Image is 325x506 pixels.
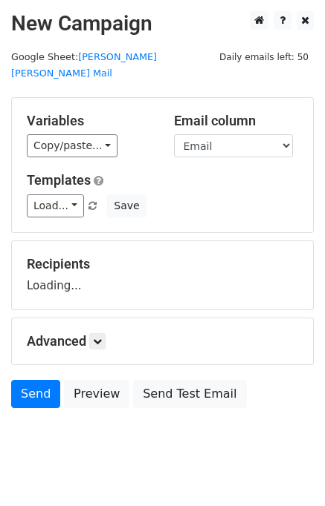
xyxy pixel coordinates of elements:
[27,194,84,217] a: Load...
[64,380,129,408] a: Preview
[27,134,118,157] a: Copy/paste...
[11,51,157,79] small: Google Sheet:
[174,113,299,129] h5: Email column
[11,11,314,36] h2: New Campaign
[133,380,246,408] a: Send Test Email
[27,172,91,188] a: Templates
[107,194,146,217] button: Save
[27,256,298,272] h5: Recipients
[11,380,60,408] a: Send
[214,51,314,62] a: Daily emails left: 50
[11,51,157,79] a: [PERSON_NAME] [PERSON_NAME] Mail
[27,256,298,295] div: Loading...
[27,333,298,349] h5: Advanced
[214,49,314,65] span: Daily emails left: 50
[27,113,152,129] h5: Variables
